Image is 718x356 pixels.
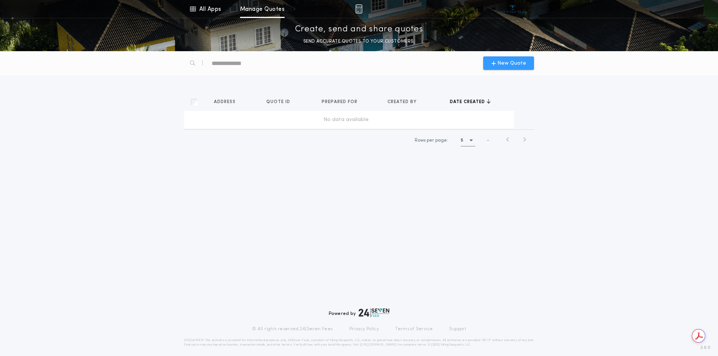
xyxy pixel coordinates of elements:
[214,98,241,106] button: Address
[461,137,463,144] h1: 5
[700,344,711,351] span: 3.8.0
[387,98,422,106] button: Created by
[449,326,466,332] a: Support
[359,308,389,317] img: logo
[266,99,292,105] span: Quote ID
[415,138,448,143] span: Rows per page:
[252,326,333,332] p: © All rights reserved. 24|Seven Fees
[360,343,397,346] a: [URL][DOMAIN_NAME]
[184,338,534,347] p: DISCLAIMER: This estimate is provided for informational purposes only. 24|Seven Fees, a product o...
[483,56,534,70] button: New Quote
[387,99,418,105] span: Created by
[266,98,296,106] button: Quote ID
[295,24,423,35] p: Create, send and share quotes
[329,308,389,317] div: Powered by
[497,59,526,67] span: New Quote
[461,134,475,146] button: 5
[450,99,487,105] span: Date created
[303,38,415,45] p: SEND ACCURATE QUOTES TO YOUR CUSTOMERS.
[322,99,359,105] span: Prepared for
[450,98,491,106] button: Date created
[214,99,237,105] span: Address
[395,326,433,332] a: Terms of Service
[499,5,527,13] img: vs-icon
[187,116,505,124] div: No data available
[487,137,489,144] span: -
[355,4,362,13] img: img
[349,326,379,332] a: Privacy Policy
